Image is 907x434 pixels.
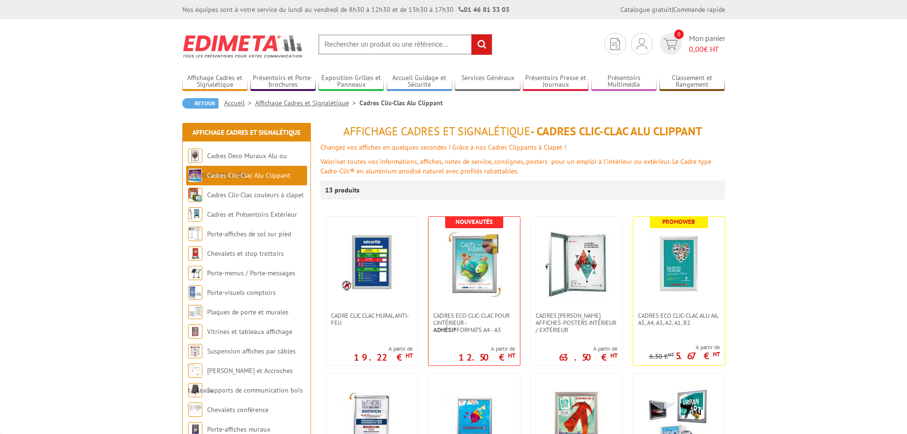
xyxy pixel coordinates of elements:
[455,74,520,90] a: Services Généraux
[192,128,300,137] a: Affichage Cadres et Signalétique
[325,181,361,200] p: 13 produits
[658,33,725,55] a: devis rapide 0 Mon panier 0,00€ HT
[207,191,304,199] a: Cadres Clic-Clac couleurs à clapet
[559,345,618,353] span: A partir de
[471,34,492,55] input: rechercher
[188,227,202,241] img: Porte-affiches de sol sur pied
[456,218,493,226] b: Nouveautés
[359,98,443,108] li: Cadres Clic-Clac Alu Clippant
[676,353,720,359] p: 5.67 €
[326,312,418,326] a: Cadre CLIC CLAC Mural ANTI-FEU
[188,344,202,358] img: Suspension affiches par câbles
[320,125,725,138] h1: - Cadres Clic-Clac Alu Clippant
[207,210,297,219] a: Cadres et Présentoirs Extérieur
[250,74,316,90] a: Présentoirs et Porte-brochures
[188,266,202,280] img: Porte-menus / Porte-messages
[188,149,202,163] img: Cadres Deco Muraux Alu ou Bois
[188,324,202,339] img: Vitrines et tableaux affichage
[441,231,508,298] img: Cadres Eco Clic-Clac pour l'intérieur - <strong>Adhésif</strong> formats A4 - A3
[633,312,725,326] a: Cadres Eco Clic-Clac alu A6, A5, A4, A3, A2, A1, B2
[182,74,248,90] a: Affichage Cadres et Signalétique
[433,326,457,334] strong: Adhésif
[620,5,725,14] div: |
[523,74,588,90] a: Présentoirs Presse et Journaux
[188,151,287,180] a: Cadres Deco Muraux Alu ou [GEOGRAPHIC_DATA]
[458,354,515,360] p: 12.50 €
[649,343,720,351] span: A partir de
[638,312,720,326] span: Cadres Eco Clic-Clac alu A6, A5, A4, A3, A2, A1, B2
[319,74,384,90] a: Exposition Grilles et Panneaux
[406,352,413,360] sup: HT
[341,231,403,293] img: Cadre CLIC CLAC Mural ANTI-FEU
[207,230,291,238] a: Porte-affiches de sol sur pied
[188,366,293,394] a: [PERSON_NAME] et Accroches tableaux
[207,249,284,258] a: Chevalets et stop trottoirs
[207,171,290,180] a: Cadres Clic-Clac Alu Clippant
[320,143,566,151] font: Changez vos affiches en quelques secondes ! Grâce à nos Cadres Clippants à Clapet !
[649,353,674,360] p: 6.30 €
[387,74,452,90] a: Accueil Guidage et Sécurité
[188,188,202,202] img: Cadres Clic-Clac couleurs à clapet
[207,308,289,316] a: Plaques de porte et murales
[188,207,202,222] img: Cadres et Présentoirs Extérieur
[207,288,276,297] a: Porte-visuels comptoirs
[508,352,515,360] sup: HT
[318,34,492,55] input: Rechercher un produit ou une référence...
[659,74,725,90] a: Classement et Rangement
[343,124,530,139] span: Affichage Cadres et Signalétique
[188,363,202,378] img: Cimaises et Accroches tableaux
[354,354,413,360] p: 19.22 €
[620,5,672,14] a: Catalogue gratuit
[646,231,712,298] img: Cadres Eco Clic-Clac alu A6, A5, A4, A3, A2, A1, B2
[536,312,618,333] span: Cadres [PERSON_NAME] affiches-posters intérieur / extérieur
[207,269,295,277] a: Porte-menus / Porte-messages
[458,345,515,353] span: A partir de
[182,29,304,64] img: Edimeta
[668,351,674,358] sup: HT
[637,38,647,50] img: devis rapide
[188,246,202,261] img: Chevalets et stop trottoirs
[689,44,704,54] span: 0,00
[182,5,509,14] div: Nos équipes sont à votre service du lundi au vendredi de 8h30 à 12h30 et de 13h30 à 17h30
[559,354,618,360] p: 63.50 €
[188,305,202,319] img: Plaques de porte et murales
[255,99,359,107] a: Affichage Cadres et Signalétique
[207,405,269,414] a: Chevalets conférence
[182,98,219,109] a: Retour
[188,285,202,300] img: Porte-visuels comptoirs
[664,39,678,50] img: devis rapide
[713,350,720,358] sup: HT
[674,30,684,39] span: 0
[662,218,695,226] b: Promoweb
[543,231,610,298] img: Cadres vitrines affiches-posters intérieur / extérieur
[207,386,303,394] a: Supports de communication bois
[331,312,413,326] span: Cadre CLIC CLAC Mural ANTI-FEU
[433,312,515,333] span: Cadres Eco Clic-Clac pour l'intérieur - formats A4 - A3
[188,403,202,417] img: Chevalets conférence
[610,38,620,50] img: devis rapide
[429,312,520,333] a: Cadres Eco Clic-Clac pour l'intérieur -Adhésifformats A4 - A3
[689,44,725,55] span: € HT
[531,312,622,333] a: Cadres [PERSON_NAME] affiches-posters intérieur / extérieur
[320,157,711,175] font: Valoriser toutes vos informations, affiches, notes de service, consignes, posters pour un emploi ...
[591,74,657,90] a: Présentoirs Multimédia
[354,345,413,353] span: A partir de
[689,33,725,55] span: Mon panier
[224,99,255,107] a: Accueil
[458,5,509,14] strong: 01 46 81 33 03
[673,5,725,14] a: Commande rapide
[610,352,618,360] sup: HT
[207,327,292,336] a: Vitrines et tableaux affichage
[207,347,296,355] a: Suspension affiches par câbles
[207,425,270,434] a: Porte-affiches muraux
